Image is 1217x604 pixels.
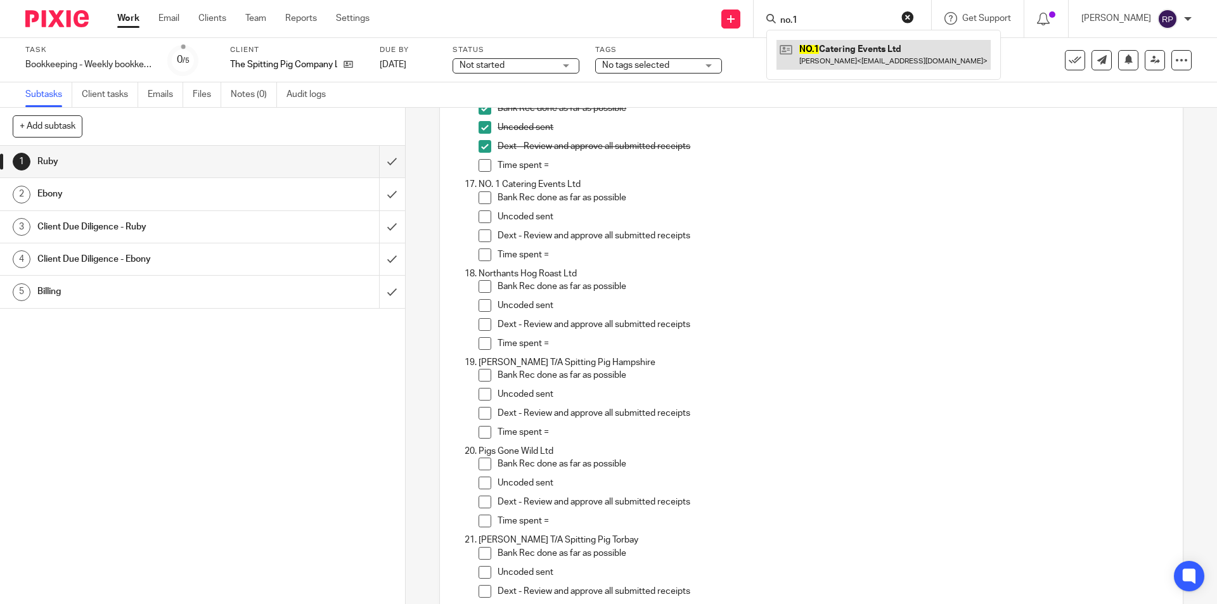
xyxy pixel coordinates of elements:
[498,121,1169,134] p: Uncoded sent
[460,61,505,70] span: Not started
[498,140,1169,153] p: Dext - Review and approve all submitted receipts
[498,496,1169,508] p: Dext - Review and approve all submitted receipts
[183,57,190,64] small: /5
[245,12,266,25] a: Team
[13,250,30,268] div: 4
[498,210,1169,223] p: Uncoded sent
[13,115,82,137] button: + Add subtask
[498,585,1169,598] p: Dext - Review and approve all submitted receipts
[193,82,221,107] a: Files
[479,267,1169,280] p: Northants Hog Roast Ltd
[13,186,30,203] div: 2
[230,58,337,71] p: The Spitting Pig Company Ltd
[287,82,335,107] a: Audit logs
[37,250,257,269] h1: Client Due Diligence - Ebony
[498,318,1169,331] p: Dext - Review and approve all submitted receipts
[962,14,1011,23] span: Get Support
[25,10,89,27] img: Pixie
[25,58,152,71] div: Bookkeeping - Weekly bookkeeping SP group
[498,191,1169,204] p: Bank Rec done as far as possible
[479,178,1169,191] p: NO. 1 Catering Events Ltd
[453,45,579,55] label: Status
[479,356,1169,369] p: [PERSON_NAME] T/A Spitting Pig Hampshire
[498,566,1169,579] p: Uncoded sent
[498,280,1169,293] p: Bank Rec done as far as possible
[498,458,1169,470] p: Bank Rec done as far as possible
[285,12,317,25] a: Reports
[901,11,914,23] button: Clear
[198,12,226,25] a: Clients
[498,248,1169,261] p: Time spent =
[498,369,1169,382] p: Bank Rec done as far as possible
[37,217,257,236] h1: Client Due Diligence - Ruby
[498,477,1169,489] p: Uncoded sent
[37,152,257,171] h1: Ruby
[479,534,1169,546] p: [PERSON_NAME] T/A Spitting Pig Torbay
[498,388,1169,401] p: Uncoded sent
[498,299,1169,312] p: Uncoded sent
[498,515,1169,527] p: Time spent =
[1157,9,1178,29] img: svg%3E
[498,102,1169,115] p: Bank Rec done as far as possible
[498,426,1169,439] p: Time spent =
[158,12,179,25] a: Email
[13,218,30,236] div: 3
[498,547,1169,560] p: Bank Rec done as far as possible
[117,12,139,25] a: Work
[37,282,257,301] h1: Billing
[380,60,406,69] span: [DATE]
[479,445,1169,458] p: Pigs Gone Wild Ltd
[498,159,1169,172] p: Time spent =
[336,12,370,25] a: Settings
[498,407,1169,420] p: Dext - Review and approve all submitted receipts
[231,82,277,107] a: Notes (0)
[380,45,437,55] label: Due by
[230,45,364,55] label: Client
[82,82,138,107] a: Client tasks
[25,45,152,55] label: Task
[779,15,893,27] input: Search
[1081,12,1151,25] p: [PERSON_NAME]
[37,184,257,203] h1: Ebony
[498,229,1169,242] p: Dext - Review and approve all submitted receipts
[25,82,72,107] a: Subtasks
[177,53,190,67] div: 0
[602,61,669,70] span: No tags selected
[595,45,722,55] label: Tags
[13,283,30,301] div: 5
[148,82,183,107] a: Emails
[13,153,30,170] div: 1
[498,337,1169,350] p: Time spent =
